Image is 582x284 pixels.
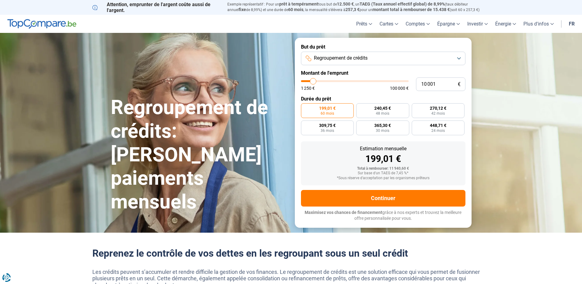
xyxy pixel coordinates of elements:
[314,55,368,61] span: Regroupement de crédits
[376,15,402,33] a: Cartes
[491,15,520,33] a: Énergie
[306,146,461,151] div: Estimation mensuelle
[279,2,318,6] span: prêt à tempérament
[464,15,491,33] a: Investir
[345,7,360,12] span: 257,3 €
[321,112,334,115] span: 60 mois
[306,167,461,171] div: Total à rembourser: 11 940,60 €
[431,112,445,115] span: 42 mois
[374,123,391,128] span: 365,30 €
[301,190,465,207] button: Continuer
[227,2,490,13] p: Exemple représentatif : Pour un tous but de , un (taux débiteur annuel de 8,99%) et une durée de ...
[306,171,461,176] div: Sur base d'un TAEG de 7,45 %*
[431,129,445,132] span: 24 mois
[301,44,465,50] label: But du prêt
[337,2,354,6] span: 12.500 €
[374,106,391,110] span: 240,45 €
[306,154,461,164] div: 199,01 €
[402,15,434,33] a: Comptes
[434,15,464,33] a: Épargne
[7,19,76,29] img: TopCompare
[239,7,246,12] span: fixe
[306,176,461,180] div: *Sous réserve d'acceptation par les organismes prêteurs
[288,7,303,12] span: 60 mois
[305,210,382,215] span: Maximisez vos chances de financement
[301,52,465,65] button: Regroupement de crédits
[92,2,220,13] p: Attention, emprunter de l'argent coûte aussi de l'argent.
[301,96,465,102] label: Durée du prêt
[301,210,465,222] p: grâce à nos experts et trouvez la meilleure offre personnalisée pour vous.
[111,96,287,214] h1: Regroupement de crédits: [PERSON_NAME] paiements mensuels
[319,123,336,128] span: 309,75 €
[520,15,557,33] a: Plus d'infos
[319,106,336,110] span: 199,01 €
[321,129,334,132] span: 36 mois
[430,106,446,110] span: 270,12 €
[92,247,490,259] h2: Reprenez le contrôle de vos dettes en les regroupant sous un seul crédit
[376,112,389,115] span: 48 mois
[430,123,446,128] span: 448,71 €
[390,86,409,90] span: 100 000 €
[301,86,315,90] span: 1 250 €
[301,70,465,76] label: Montant de l'emprunt
[565,15,578,33] a: fr
[376,129,389,132] span: 30 mois
[372,7,450,12] span: montant total à rembourser de 15.438 €
[360,2,445,6] span: TAEG (Taux annuel effectif global) de 8,99%
[353,15,376,33] a: Prêts
[458,82,461,87] span: €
